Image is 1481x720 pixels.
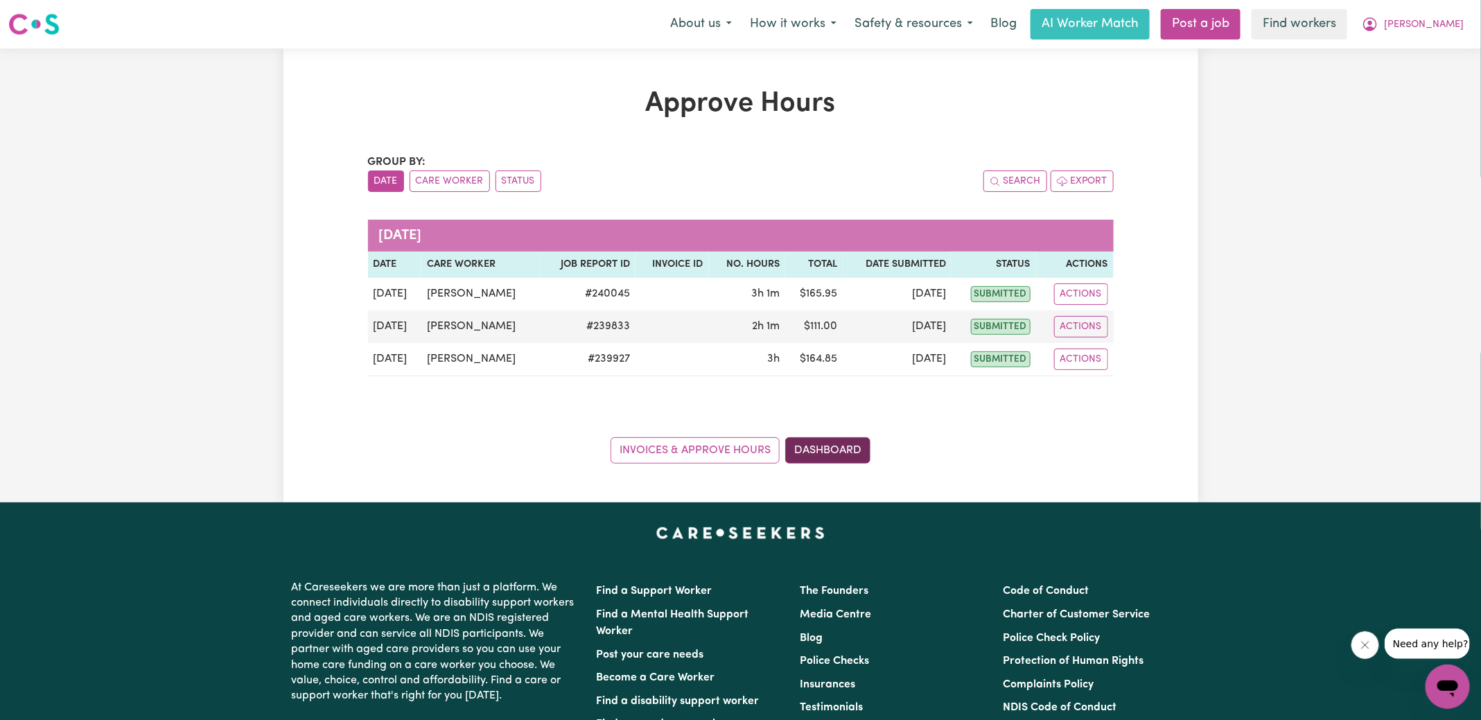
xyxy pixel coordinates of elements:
[496,170,541,192] button: sort invoices by paid status
[800,609,871,620] a: Media Centre
[540,343,636,376] td: # 239927
[1003,702,1116,713] a: NDIS Code of Conduct
[983,170,1047,192] button: Search
[1031,9,1150,39] a: AI Worker Match
[1385,629,1470,659] iframe: Message from company
[843,252,952,278] th: Date Submitted
[1351,631,1379,659] iframe: Close message
[1384,17,1464,33] span: [PERSON_NAME]
[1003,586,1089,597] a: Code of Conduct
[410,170,490,192] button: sort invoices by care worker
[611,437,780,464] a: Invoices & Approve Hours
[1003,679,1094,690] a: Complaints Policy
[800,586,868,597] a: The Founders
[368,343,421,376] td: [DATE]
[785,278,843,310] td: $ 165.95
[368,252,421,278] th: Date
[1003,656,1143,667] a: Protection of Human Rights
[800,679,855,690] a: Insurances
[971,319,1031,335] span: submitted
[597,609,749,637] a: Find a Mental Health Support Worker
[1003,633,1100,644] a: Police Check Policy
[421,252,540,278] th: Care worker
[1051,170,1114,192] button: Export
[1353,10,1473,39] button: My Account
[656,527,825,538] a: Careseekers home page
[709,252,786,278] th: No. Hours
[597,696,760,707] a: Find a disability support worker
[785,437,870,464] a: Dashboard
[843,343,952,376] td: [DATE]
[368,310,421,343] td: [DATE]
[845,10,982,39] button: Safety & resources
[597,672,715,683] a: Become a Care Worker
[597,649,704,660] a: Post your care needs
[1003,609,1150,620] a: Charter of Customer Service
[785,310,843,343] td: $ 111.00
[800,702,863,713] a: Testimonials
[1036,252,1114,278] th: Actions
[1054,283,1108,305] button: Actions
[597,586,712,597] a: Find a Support Worker
[751,288,780,299] span: 3 hours 1 minute
[1426,665,1470,709] iframe: Button to launch messaging window
[8,8,60,40] a: Careseekers logo
[1252,9,1347,39] a: Find workers
[785,252,843,278] th: Total
[843,278,952,310] td: [DATE]
[767,353,780,365] span: 3 hours
[785,343,843,376] td: $ 164.85
[1161,9,1241,39] a: Post a job
[971,286,1031,302] span: submitted
[952,252,1035,278] th: Status
[421,310,540,343] td: [PERSON_NAME]
[421,278,540,310] td: [PERSON_NAME]
[421,343,540,376] td: [PERSON_NAME]
[292,574,580,710] p: At Careseekers we are more than just a platform. We connect individuals directly to disability su...
[540,310,636,343] td: # 239833
[368,220,1114,252] caption: [DATE]
[752,321,780,332] span: 2 hours 1 minute
[800,633,823,644] a: Blog
[636,252,709,278] th: Invoice ID
[8,12,60,37] img: Careseekers logo
[741,10,845,39] button: How it works
[661,10,741,39] button: About us
[1054,316,1108,337] button: Actions
[843,310,952,343] td: [DATE]
[368,170,404,192] button: sort invoices by date
[368,157,426,168] span: Group by:
[982,9,1025,39] a: Blog
[368,87,1114,121] h1: Approve Hours
[971,351,1031,367] span: submitted
[540,252,636,278] th: Job Report ID
[368,278,421,310] td: [DATE]
[540,278,636,310] td: # 240045
[1054,349,1108,370] button: Actions
[800,656,869,667] a: Police Checks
